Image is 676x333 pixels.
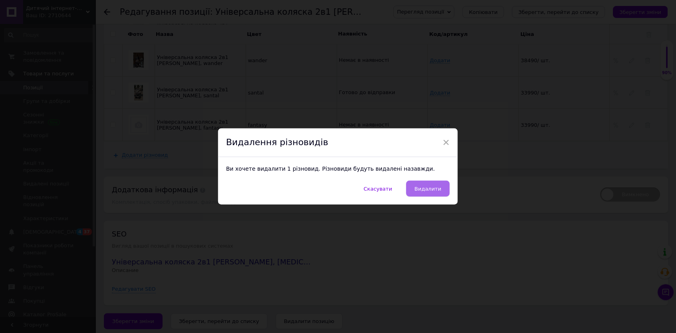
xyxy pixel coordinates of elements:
button: Скасувати [356,181,401,197]
span: Видалення різновидів [226,137,328,147]
button: Видалити [406,181,450,197]
div: Ви хочете видалити 1 різновид. Різновиди будуть видалені назавжди. [218,157,458,181]
span: Скасувати [364,186,392,192]
p: [PERSON_NAME] - ваша стильна коляска без зусиль. Виготовлена з екологічно чистих матеріалів премі... [8,8,415,25]
span: Видалити [415,186,441,192]
p: Завдяки мінімалістичному підходу до дизайну, [PERSON_NAME] передає елегантний, позачасовий стиль,... [8,30,415,113]
span: × [443,136,450,149]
